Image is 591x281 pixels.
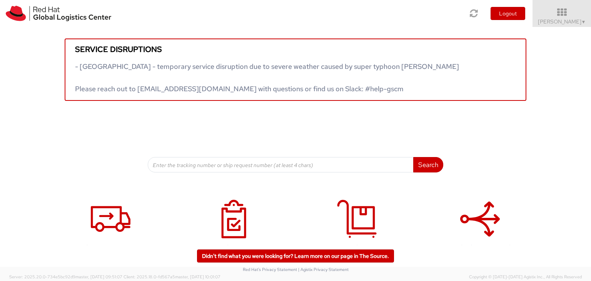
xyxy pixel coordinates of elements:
a: Shipment Request [53,192,169,264]
span: ▼ [581,19,586,25]
span: Server: 2025.20.0-734e5bc92d9 [9,274,122,279]
img: rh-logistics-00dfa346123c4ec078e1.svg [6,6,111,21]
span: master, [DATE] 10:01:07 [175,274,220,279]
a: | Agistix Privacy Statement [298,267,349,272]
h4: Shipment Request [61,244,160,252]
a: My Deliveries [299,192,415,264]
button: Search [413,157,443,172]
a: Red Hat's Privacy Statement [243,267,297,272]
button: Logout [491,7,525,20]
span: master, [DATE] 09:51:07 [75,274,122,279]
h4: My Deliveries [307,244,407,252]
h5: Service disruptions [75,45,516,54]
a: Service disruptions - [GEOGRAPHIC_DATA] - temporary service disruption due to severe weather caus... [65,38,526,101]
h4: My Shipments [184,244,284,252]
a: My Shipments [176,192,292,264]
span: Client: 2025.18.0-fd567a5 [124,274,220,279]
a: Batch Shipping Guide [422,192,538,264]
span: [PERSON_NAME] [538,18,586,25]
h4: Batch Shipping Guide [431,244,530,252]
input: Enter the tracking number or ship request number (at least 4 chars) [148,157,414,172]
a: Didn't find what you were looking for? Learn more on our page in The Source. [197,249,394,263]
span: Copyright © [DATE]-[DATE] Agistix Inc., All Rights Reserved [469,274,582,280]
span: - [GEOGRAPHIC_DATA] - temporary service disruption due to severe weather caused by super typhoon ... [75,62,459,93]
